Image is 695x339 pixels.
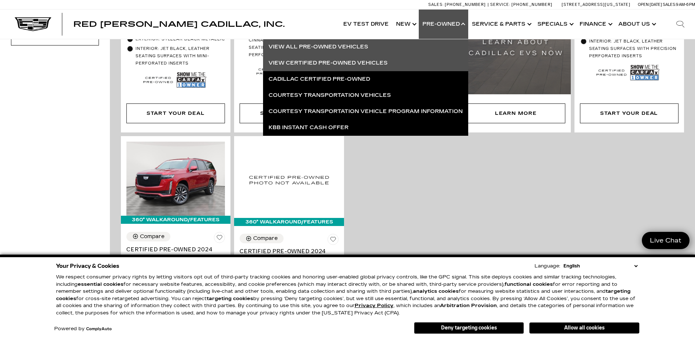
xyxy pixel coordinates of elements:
a: View All Pre-Owned Vehicles [263,39,468,55]
a: New [392,10,419,39]
div: Start Your Deal [600,109,658,117]
a: Pre-Owned [419,10,468,39]
img: Show Me the CARFAX 1-Owner Badge [177,70,206,90]
span: Certified Pre-Owned 2024 [126,246,219,253]
p: We respect consumer privacy rights by letting visitors opt out of third-party tracking cookies an... [56,274,639,317]
span: Live Chat [646,236,685,245]
span: [PHONE_NUMBER] [511,2,552,7]
div: Search [666,10,695,39]
a: Certified Pre-Owned 2024Cadillac Escalade Sport [240,248,338,262]
a: Service: [PHONE_NUMBER] [488,3,554,7]
a: ComplyAuto [86,327,112,331]
strong: targeting cookies [207,296,253,302]
img: 2024 Cadillac Escalade Sport Platinum [126,142,225,216]
a: View Certified Pre-Owned Vehicles [263,55,468,71]
div: Powered by [54,327,112,331]
span: Interior: Jet Black with Cinnamon accents, Leather seating surfaces with mini-perforated inserts [249,29,338,59]
a: Cadillac Certified Pre-Owned [263,71,468,87]
div: Compare [140,233,164,240]
div: Start Your Deal [580,103,679,123]
a: Certified Pre-Owned 2024Cadillac Escalade Sport Platinum [126,246,225,268]
span: 9 AM-6 PM [676,2,695,7]
span: Your Privacy & Cookies [56,261,119,271]
img: 2024 Cadillac Escalade Sport [240,142,338,218]
div: Start Your Deal [147,109,204,117]
div: Compare [253,235,278,242]
img: Show Me the CARFAX 1-Owner Badge [630,63,660,83]
div: Learn More [495,109,537,117]
span: Open [DATE] [638,2,662,7]
strong: analytics cookies [413,288,459,294]
div: Start Your Deal [126,103,225,123]
a: Specials [534,10,576,39]
span: Sales: [663,2,676,7]
button: Save Vehicle [328,234,339,248]
img: Cadillac Dark Logo with Cadillac White Text [15,17,51,31]
div: 360° WalkAround/Features [121,216,230,224]
select: Language Select [562,262,639,270]
span: Service: [490,2,510,7]
img: Cadillac Certified Used Vehicle [596,65,626,80]
a: EV Test Drive [340,10,392,39]
strong: Arbitration Provision [440,303,497,309]
span: [PHONE_NUMBER] [445,2,486,7]
a: Courtesy Transportation Vehicle Program Information [263,103,468,120]
span: Sales: [428,2,444,7]
button: Compare Vehicle [240,234,284,243]
div: Start Your Deal [260,109,318,117]
a: Live Chat [642,232,690,249]
strong: targeting cookies [56,288,631,302]
u: Privacy Policy [355,303,393,309]
a: KBB Instant Cash Offer [263,120,468,136]
strong: functional cookies [504,281,553,287]
button: Compare Vehicle [126,232,170,241]
span: Interior: Jet Black, Leather seating surfaces with mini-perforated inserts [136,45,225,67]
a: Courtesy Transportation Vehicles [263,87,468,103]
div: Language: [535,264,560,269]
a: Red [PERSON_NAME] Cadillac, Inc. [73,21,285,28]
button: Save Vehicle [214,232,225,246]
span: Cadillac Escalade Sport Platinum [126,253,219,268]
button: Allow all cookies [529,322,639,333]
span: Red [PERSON_NAME] Cadillac, Inc. [73,20,285,29]
a: About Us [615,10,658,39]
span: Certified Pre-Owned 2024 [240,248,333,255]
a: Sales: [PHONE_NUMBER] [428,3,488,7]
a: Service & Parts [468,10,534,39]
a: [STREET_ADDRESS][US_STATE] [562,2,631,7]
a: Finance [576,10,615,39]
strong: essential cookies [78,281,123,287]
img: Cadillac Certified Used Vehicle [143,73,173,87]
div: 360° WalkAround/Features [234,218,344,226]
div: Start Your Deal [240,103,338,123]
span: Interior: Jet Black, Leather seating surfaces with precision perforated inserts [589,38,679,60]
div: Learn More [466,103,565,123]
button: Deny targeting cookies [414,322,524,334]
img: Cadillac Certified Used Vehicle [256,64,286,79]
